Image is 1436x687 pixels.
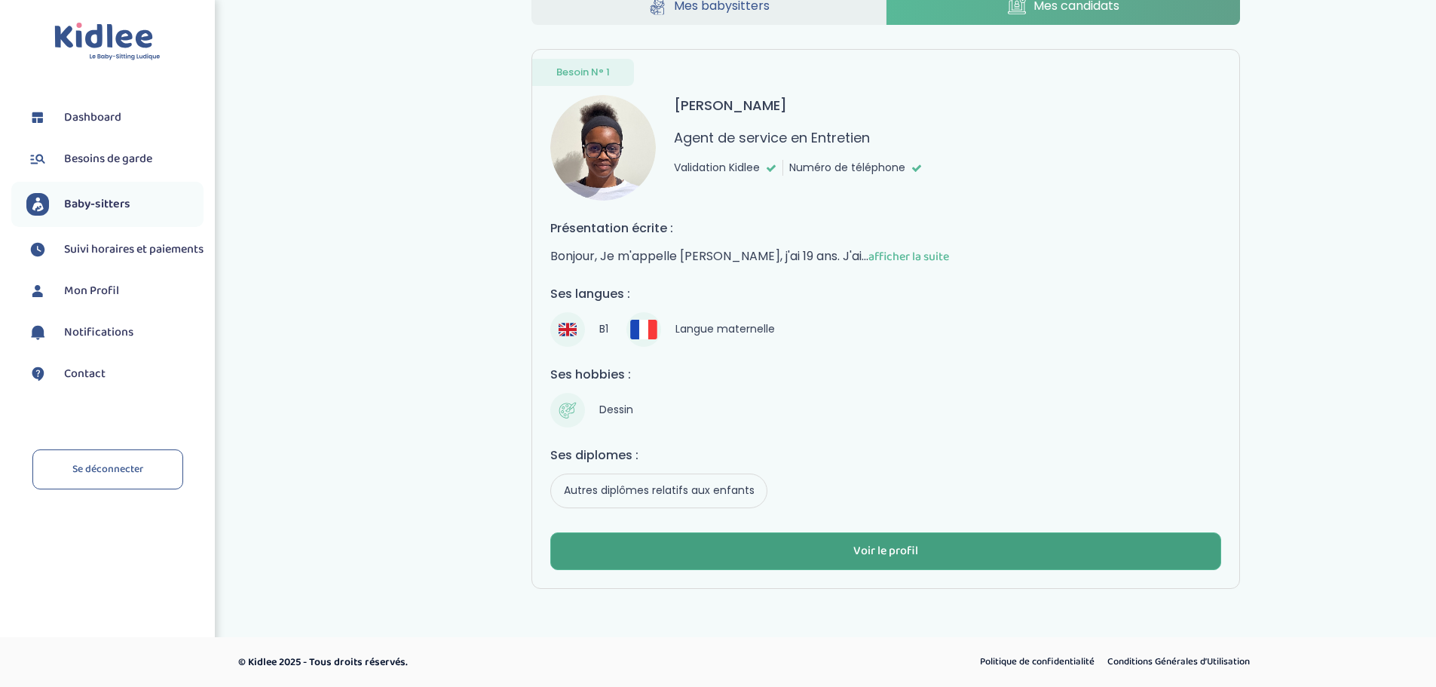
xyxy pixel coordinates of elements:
img: dashboard.svg [26,106,49,129]
h4: Ses hobbies : [550,365,1221,384]
span: Dessin [592,400,639,421]
span: Besoins de garde [64,150,152,168]
div: Voir le profil [853,543,918,560]
a: Besoins de garde [26,148,204,170]
span: Suivi horaires et paiements [64,241,204,259]
a: Se déconnecter [32,449,183,489]
a: Mon Profil [26,280,204,302]
img: contact.svg [26,363,49,385]
span: B1 [592,319,614,340]
p: Agent de service en Entretien [674,127,870,148]
span: Validation Kidlee [674,160,760,176]
span: Mon Profil [64,282,119,300]
img: logo.svg [54,23,161,61]
h4: Ses langues : [550,284,1221,303]
span: Contact [64,365,106,383]
img: babysitters.svg [26,193,49,216]
span: Baby-sitters [64,195,130,213]
a: Suivi horaires et paiements [26,238,204,261]
img: suivihoraire.svg [26,238,49,261]
span: Numéro de téléphone [789,160,905,176]
span: Besoin N° 1 [556,65,610,80]
h4: Ses diplomes : [550,446,1221,465]
a: Baby-sitters [26,193,204,216]
img: Français [630,320,657,339]
span: Autres diplômes relatifs aux enfants [557,480,761,501]
a: Politique de confidentialité [975,652,1100,672]
a: Besoin N° 1 avatar [PERSON_NAME] Agent de service en Entretien Validation Kidlee Numéro de téléph... [531,49,1240,589]
span: Dashboard [64,109,121,127]
span: afficher la suite [868,247,949,266]
p: © Kidlee 2025 - Tous droits réservés. [238,655,782,670]
img: Anglais [559,320,577,339]
a: Dashboard [26,106,204,129]
a: Conditions Générales d’Utilisation [1102,652,1255,672]
img: notification.svg [26,321,49,344]
img: avatar [550,95,656,201]
img: besoin.svg [26,148,49,170]
p: Bonjour, Je m'appelle [PERSON_NAME], j'ai 19 ans. J'ai... [550,247,1221,266]
span: Langue maternelle [669,319,781,340]
button: Voir le profil [550,532,1221,570]
h3: [PERSON_NAME] [674,95,787,115]
span: Notifications [64,324,133,342]
h4: Présentation écrite : [550,219,1221,238]
a: Contact [26,363,204,385]
a: Notifications [26,321,204,344]
img: profil.svg [26,280,49,302]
